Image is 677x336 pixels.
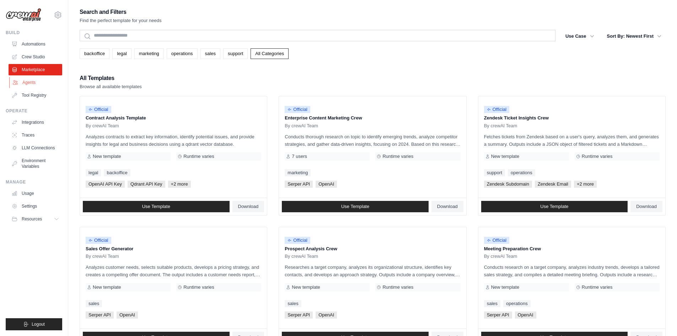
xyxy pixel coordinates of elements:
p: Sales Offer Generator [86,245,261,252]
span: By crewAI Team [484,254,517,259]
a: LLM Connections [9,142,62,154]
span: Official [86,237,111,244]
a: sales [200,48,220,59]
span: Download [238,204,259,209]
h2: All Templates [80,73,142,83]
a: sales [484,300,500,307]
span: Runtime varies [183,154,214,159]
a: Download [630,201,662,212]
p: Conducts thorough research on topic to identify emerging trends, analyze competitor strategies, a... [285,133,460,148]
span: Official [484,106,510,113]
span: Serper API [86,311,114,319]
span: New template [292,284,320,290]
button: Logout [6,318,62,330]
button: Sort By: Newest First [603,30,666,43]
a: Use Template [83,201,230,212]
span: Use Template [540,204,568,209]
span: Use Template [142,204,170,209]
p: Analyzes customer needs, selects suitable products, develops a pricing strategy, and creates a co... [86,263,261,278]
p: Meeting Preparation Crew [484,245,660,252]
p: Find the perfect template for your needs [80,17,162,24]
a: support [223,48,248,59]
button: Resources [9,213,62,225]
p: Researches a target company, analyzes its organizational structure, identifies key contacts, and ... [285,263,460,278]
span: By crewAI Team [86,123,119,129]
p: Zendesk Ticket Insights Crew [484,114,660,122]
h2: Search and Filters [80,7,162,17]
span: Official [86,106,111,113]
span: OpenAI API Key [86,181,125,188]
span: Resources [22,216,42,222]
p: Contract Analysis Template [86,114,261,122]
a: backoffice [104,169,130,176]
a: support [484,169,505,176]
a: Automations [9,38,62,50]
span: By crewAI Team [484,123,517,129]
p: Conducts research on a target company, analyzes industry trends, develops a tailored sales strate... [484,263,660,278]
span: By crewAI Team [285,123,318,129]
p: Fetches tickets from Zendesk based on a user's query, analyzes them, and generates a summary. Out... [484,133,660,148]
a: legal [112,48,131,59]
a: sales [86,300,102,307]
span: 7 users [292,154,307,159]
span: Runtime varies [382,154,413,159]
span: +2 more [168,181,191,188]
a: Download [232,201,264,212]
a: marketing [285,169,311,176]
span: Serper API [484,311,512,319]
span: New template [491,154,519,159]
span: Download [437,204,458,209]
span: Official [285,237,310,244]
span: Runtime varies [582,154,613,159]
a: sales [285,300,301,307]
span: Qdrant API Key [128,181,165,188]
span: Zendesk Subdomain [484,181,532,188]
span: New template [491,284,519,290]
span: Serper API [285,311,313,319]
div: Operate [6,108,62,114]
span: +2 more [574,181,597,188]
div: Build [6,30,62,36]
span: New template [93,284,121,290]
button: Use Case [561,30,598,43]
span: OpenAI [515,311,536,319]
a: operations [167,48,198,59]
a: Use Template [282,201,429,212]
a: Use Template [481,201,628,212]
p: Analyzes contracts to extract key information, identify potential issues, and provide insights fo... [86,133,261,148]
p: Enterprise Content Marketing Crew [285,114,460,122]
span: Download [636,204,657,209]
img: Logo [6,8,41,22]
p: Prospect Analysis Crew [285,245,460,252]
a: operations [503,300,531,307]
a: Crew Studio [9,51,62,63]
span: New template [93,154,121,159]
a: Usage [9,188,62,199]
span: By crewAI Team [285,254,318,259]
a: Traces [9,129,62,141]
span: By crewAI Team [86,254,119,259]
a: operations [508,169,535,176]
a: legal [86,169,101,176]
span: Serper API [285,181,313,188]
span: OpenAI [316,181,337,188]
a: backoffice [80,48,109,59]
a: Agents [9,77,63,88]
a: marketing [134,48,164,59]
a: Settings [9,201,62,212]
p: Browse all available templates [80,83,142,90]
a: Environment Variables [9,155,62,172]
span: Runtime varies [582,284,613,290]
a: All Categories [251,48,289,59]
span: Logout [32,321,45,327]
span: Official [484,237,510,244]
span: OpenAI [117,311,138,319]
span: Runtime varies [382,284,413,290]
span: Runtime varies [183,284,214,290]
span: Zendesk Email [535,181,571,188]
div: Manage [6,179,62,185]
span: Official [285,106,310,113]
a: Integrations [9,117,62,128]
span: Use Template [341,204,369,209]
span: OpenAI [316,311,337,319]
